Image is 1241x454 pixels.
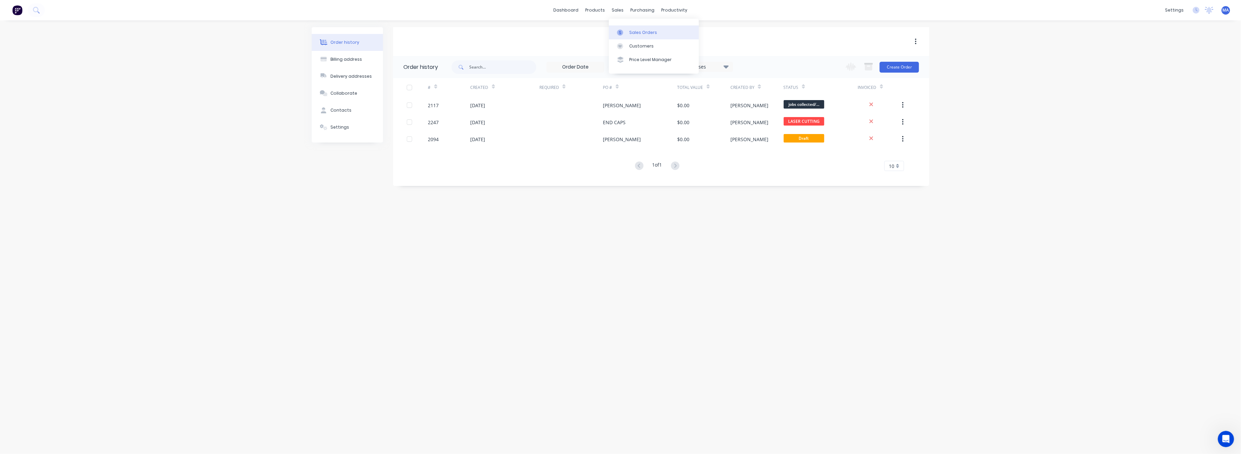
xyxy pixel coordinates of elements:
div: [PERSON_NAME] [730,119,768,126]
span: LASER CUTTING [784,117,824,126]
div: Order history [403,63,438,71]
div: [PERSON_NAME] [730,102,768,109]
button: Contacts [312,102,383,119]
div: [DATE] [471,102,485,109]
div: Invoiced [858,84,877,91]
div: productivity [658,5,691,15]
span: jobs collected/... [784,100,824,109]
div: PO # [603,78,677,97]
input: Order Date [547,62,604,72]
div: Status [784,78,858,97]
div: 1 of 1 [652,161,662,171]
div: 2247 [428,119,439,126]
div: PO # [603,84,612,91]
div: $0.00 [677,136,690,143]
div: Created [471,84,489,91]
div: sales [609,5,627,15]
div: [PERSON_NAME] [603,102,641,109]
div: Delivery addresses [331,73,372,79]
div: purchasing [627,5,658,15]
div: Created By [730,84,755,91]
div: products [582,5,609,15]
button: Billing address [312,51,383,68]
div: Total Value [677,78,730,97]
div: END CAPS [603,119,626,126]
div: Created [471,78,539,97]
div: Sales Orders [629,30,657,36]
div: settings [1162,5,1187,15]
div: Collaborate [331,90,358,96]
div: Status [784,84,799,91]
a: Sales Orders [609,25,699,39]
div: Required [539,78,603,97]
div: Settings [331,124,349,130]
div: 2094 [428,136,439,143]
button: Settings [312,119,383,136]
div: Billing address [331,56,362,62]
div: [DATE] [471,119,485,126]
div: Total Value [677,84,703,91]
span: Draft [784,134,824,143]
a: Customers [609,39,699,53]
button: Create Order [880,62,919,73]
div: Price Level Manager [629,57,672,63]
span: MA [1223,7,1229,13]
img: Factory [12,5,22,15]
span: 10 [889,163,894,170]
div: [PERSON_NAME] [730,136,768,143]
button: Delivery addresses [312,68,383,85]
div: Contacts [331,107,352,113]
div: Customers [629,43,654,49]
div: 25 Statuses [676,63,733,71]
div: Invoiced [858,78,900,97]
div: [PERSON_NAME] [603,136,641,143]
input: Search... [469,60,536,74]
div: # [428,84,431,91]
div: $0.00 [677,102,690,109]
div: [DATE] [471,136,485,143]
div: # [428,78,471,97]
div: Created By [730,78,783,97]
div: Required [539,84,559,91]
iframe: Intercom live chat [1218,431,1234,447]
div: 2117 [428,102,439,109]
div: Order history [331,39,360,45]
button: Collaborate [312,85,383,102]
div: $0.00 [677,119,690,126]
button: Order history [312,34,383,51]
a: dashboard [550,5,582,15]
a: Price Level Manager [609,53,699,67]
